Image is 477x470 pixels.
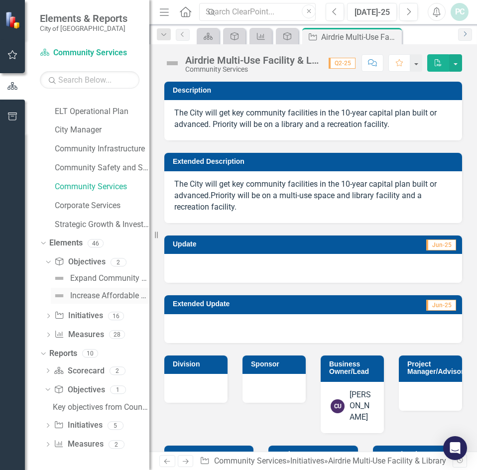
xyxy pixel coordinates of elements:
h3: Division [173,360,223,368]
a: Initiatives [54,420,102,431]
span: Priority will be on a multi-use space and library facility and a recreation facility. [174,191,422,212]
div: 2 [111,258,126,266]
a: Elements [49,237,83,249]
img: Not Defined [53,272,65,284]
div: Airdrie Multi-Use Facility & Library [321,31,399,43]
input: Search Below... [40,71,139,89]
a: Expand Community Facilities [51,270,149,286]
a: Community Services [40,47,139,59]
a: Objectives [54,256,105,268]
div: 28 [109,331,125,339]
a: Corporate Services [55,200,149,212]
a: Reports [49,348,77,359]
div: Expand Community Facilities [70,274,149,283]
img: Not Defined [164,55,180,71]
div: Airdrie Multi-Use Facility & Library [185,55,319,66]
div: 2 [110,366,125,375]
span: The City will get key community facilities in the 10-year capital plan built or advanced. Priorit... [174,108,437,129]
a: Measures [54,329,104,341]
span: Q2-25 [329,58,356,69]
h3: Start Date [173,451,248,458]
button: PC [451,3,469,21]
input: Search ClearPoint... [199,3,316,21]
h3: Description [173,87,457,94]
div: [DATE]-25 [351,6,393,18]
img: ClearPoint Strategy [5,11,22,29]
a: Key objectives from Council's focus areas or ELT's operational plan [50,399,149,415]
div: » » [200,456,452,467]
div: 10 [82,350,98,358]
a: Measures [54,439,103,450]
a: Initiatives [290,456,324,466]
a: Objectives [54,384,105,396]
h3: Completed Date [381,451,457,458]
p: The City will get key community facilities in the 10-year capital plan built or advanced. [174,179,452,213]
div: 5 [108,421,123,430]
a: ELT Operational Plan [55,106,149,117]
small: City of [GEOGRAPHIC_DATA] [40,24,127,32]
button: [DATE]-25 [347,3,397,21]
a: Increase Affordable Housing Options [51,288,149,304]
h3: Business Owner/Lead [329,360,379,376]
div: CU [331,399,345,413]
h3: Project Manager/Advisor [407,360,464,376]
span: Jun-25 [426,300,456,311]
h3: Extended Update [173,300,357,308]
a: Community Infrastructure [55,143,149,155]
div: Community Services [185,66,319,73]
div: [PERSON_NAME] [350,389,374,424]
span: Jun-25 [426,239,456,250]
a: Initiatives [54,310,103,322]
a: Strategic Growth & Investment [55,219,149,231]
a: Scorecard [54,365,104,377]
div: 46 [88,239,104,247]
a: Community Safety and Social Services [55,162,149,174]
h3: Update [173,240,296,248]
a: Community Services [55,181,149,193]
h3: Sponsor [251,360,301,368]
div: 16 [108,312,124,320]
div: Increase Affordable Housing Options [70,291,149,300]
div: Open Intercom Messenger [443,436,467,460]
img: Not Defined [53,290,65,302]
div: 1 [110,385,126,394]
span: Elements & Reports [40,12,127,24]
h3: Extended Description [173,158,457,165]
div: 2 [109,440,124,449]
a: City Manager [55,124,149,136]
div: Key objectives from Council's focus areas or ELT's operational plan [53,403,149,412]
a: Community Services [214,456,286,466]
div: Airdrie Multi-Use Facility & Library [328,456,446,466]
h3: End Date [277,451,353,458]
